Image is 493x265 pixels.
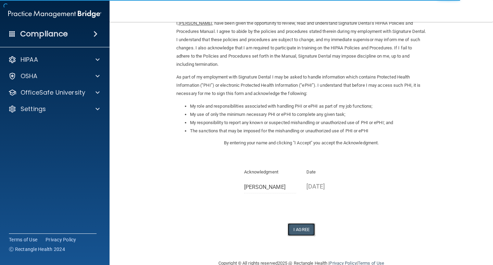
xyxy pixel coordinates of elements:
[306,168,359,176] p: Date
[8,88,100,97] a: OfficeSafe University
[190,127,426,135] li: The sanctions that may be imposed for the mishandling or unauthorized use of PHI or ePHI
[176,73,426,98] p: As part of my employment with Signature Dental I may be asked to handle information which contain...
[21,72,38,80] p: OSHA
[20,29,68,39] h4: Compliance
[21,88,85,97] p: OfficeSafe University
[9,246,65,253] span: Ⓒ Rectangle Health 2024
[244,181,296,193] input: Full Name
[306,181,359,192] p: [DATE]
[190,102,426,110] li: My role and responsibilities associated with handling PHI or ePHI as part of my job functions;
[179,21,212,26] ins: [PERSON_NAME]
[176,139,426,147] p: By entering your name and clicking "I Accept" you accept the Acknowledgment.
[46,236,76,243] a: Privacy Policy
[8,72,100,80] a: OSHA
[190,110,426,119] li: My use of only the minimum necessary PHI or ePHI to complete any given task;
[244,168,296,176] p: Acknowledgment
[8,7,101,21] img: PMB logo
[21,56,38,64] p: HIPAA
[21,105,46,113] p: Settings
[288,223,315,236] button: I Agree
[190,119,426,127] li: My responsibility to report any known or suspected mishandling or unauthorized use of PHI or ePHI...
[9,236,37,243] a: Terms of Use
[176,19,426,69] p: I, , have been given the opportunity to review, read and understand Signature Dental’s HIPAA Poli...
[8,56,100,64] a: HIPAA
[8,105,100,113] a: Settings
